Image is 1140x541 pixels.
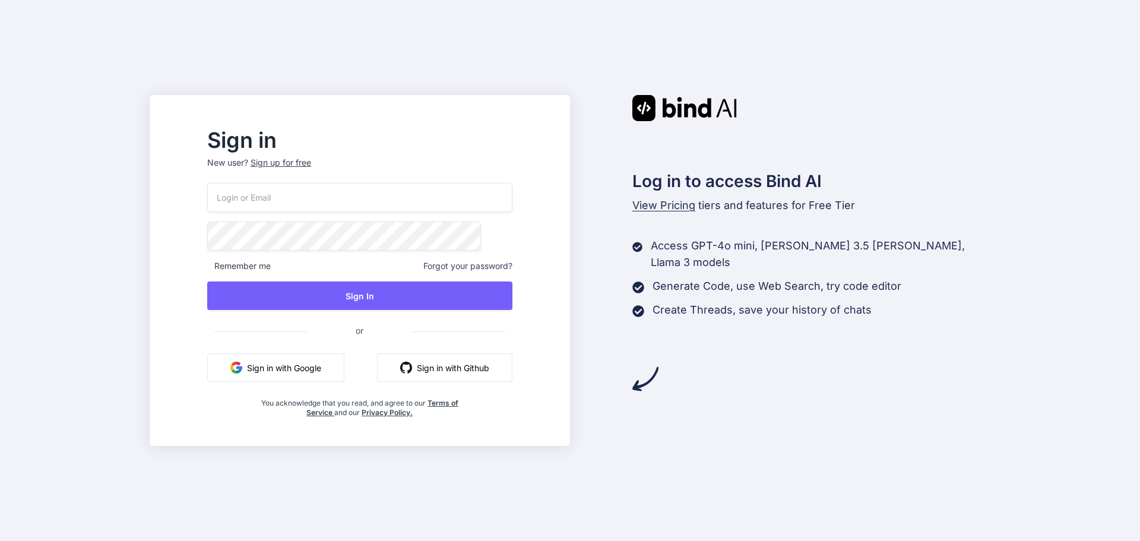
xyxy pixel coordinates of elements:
h2: Log in to access Bind AI [632,169,991,194]
button: Sign in with Google [207,353,344,382]
span: or [308,316,411,345]
span: Remember me [207,260,271,272]
h2: Sign in [207,131,512,150]
span: View Pricing [632,199,695,211]
div: You acknowledge that you read, and agree to our and our [258,391,461,417]
div: Sign up for free [251,157,311,169]
img: arrow [632,366,658,392]
a: Privacy Policy. [362,408,413,417]
p: tiers and features for Free Tier [632,197,991,214]
img: github [400,362,412,374]
p: New user? [207,157,512,183]
img: google [230,362,242,374]
p: Create Threads, save your history of chats [653,302,872,318]
span: Forgot your password? [423,260,512,272]
input: Login or Email [207,183,512,212]
img: Bind AI logo [632,95,737,121]
a: Terms of Service [306,398,458,417]
button: Sign In [207,281,512,310]
button: Sign in with Github [377,353,512,382]
p: Access GPT-4o mini, [PERSON_NAME] 3.5 [PERSON_NAME], Llama 3 models [651,238,990,271]
p: Generate Code, use Web Search, try code editor [653,278,901,295]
